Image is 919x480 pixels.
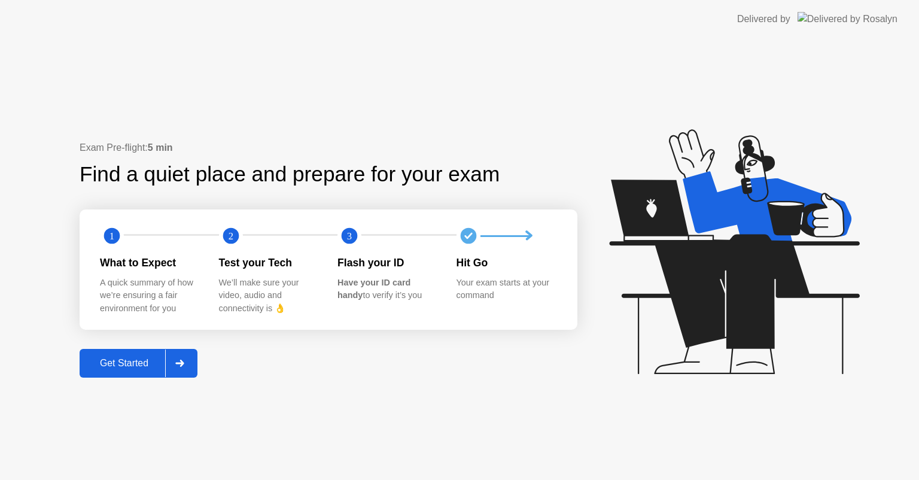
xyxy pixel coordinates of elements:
[109,230,114,242] text: 1
[100,255,200,271] div: What to Expect
[337,278,410,300] b: Have your ID card handy
[80,141,577,155] div: Exam Pre-flight:
[83,358,165,369] div: Get Started
[337,277,437,302] div: to verify it’s you
[457,255,556,271] div: Hit Go
[798,12,897,26] img: Delivered by Rosalyn
[337,255,437,271] div: Flash your ID
[219,255,319,271] div: Test your Tech
[80,349,197,378] button: Get Started
[737,12,790,26] div: Delivered by
[219,277,319,315] div: We’ll make sure your video, audio and connectivity is 👌
[100,277,200,315] div: A quick summary of how we’re ensuring a fair environment for you
[148,142,173,153] b: 5 min
[228,230,233,242] text: 2
[80,159,501,190] div: Find a quiet place and prepare for your exam
[457,277,556,302] div: Your exam starts at your command
[347,230,352,242] text: 3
